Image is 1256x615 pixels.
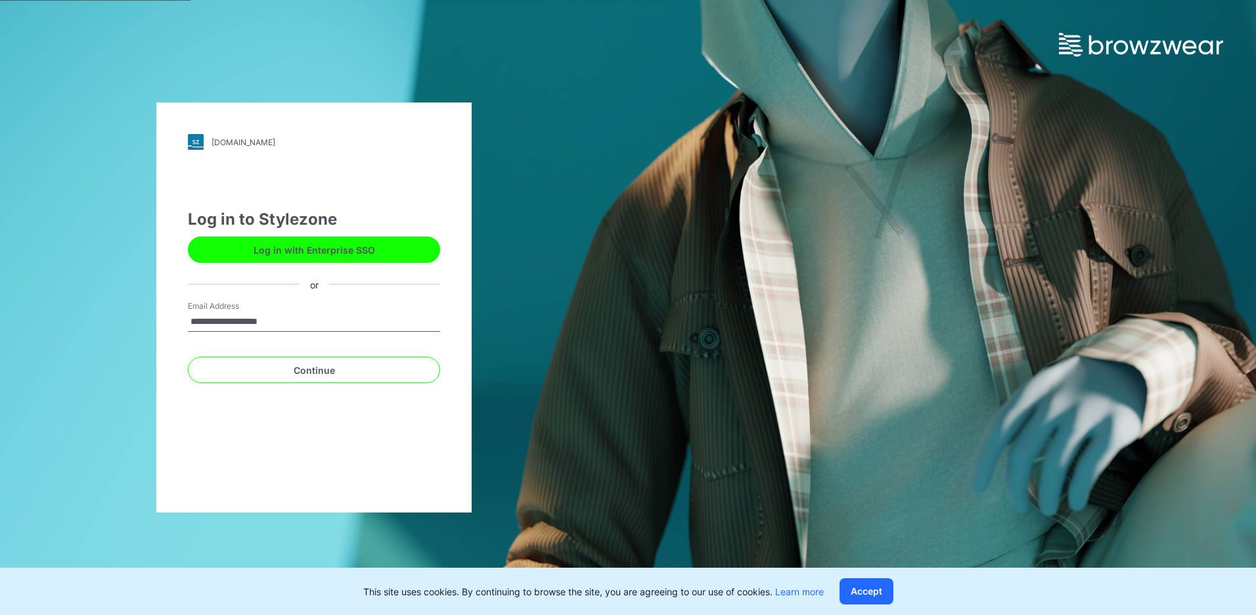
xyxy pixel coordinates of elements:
[188,237,440,263] button: Log in with Enterprise SSO
[212,137,275,147] div: [DOMAIN_NAME]
[775,586,824,597] a: Learn more
[188,357,440,383] button: Continue
[188,208,440,231] div: Log in to Stylezone
[300,277,329,291] div: or
[188,300,280,312] label: Email Address
[188,134,440,150] a: [DOMAIN_NAME]
[1059,33,1223,57] img: browzwear-logo.e42bd6dac1945053ebaf764b6aa21510.svg
[363,585,824,599] p: This site uses cookies. By continuing to browse the site, you are agreeing to our use of cookies.
[188,134,204,150] img: stylezone-logo.562084cfcfab977791bfbf7441f1a819.svg
[840,578,893,604] button: Accept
